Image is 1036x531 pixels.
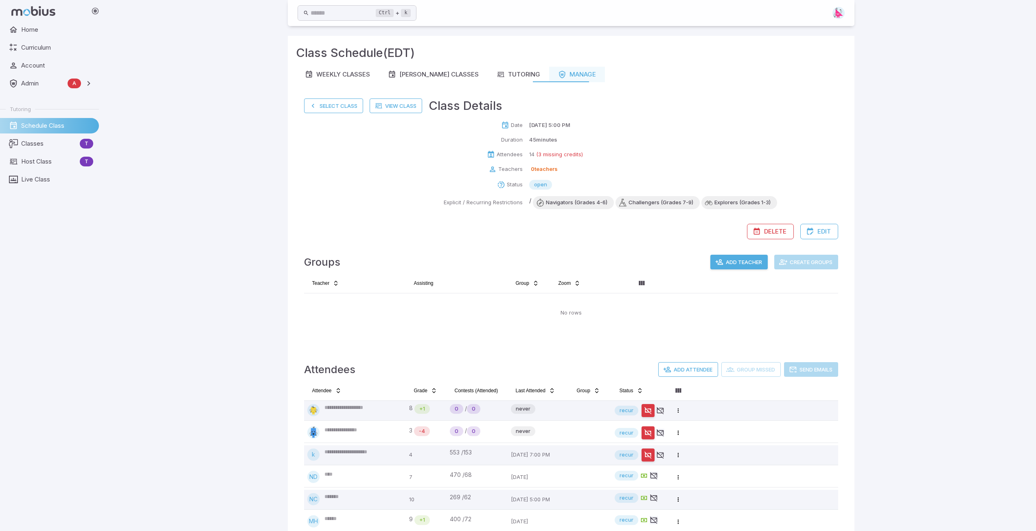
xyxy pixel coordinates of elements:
div: + [376,8,411,18]
p: Explicit / Recurring Restrictions [444,199,523,207]
p: 0 teachers [531,165,558,173]
div: k [307,448,320,461]
span: recur [615,494,638,502]
span: Contests (Attended) [455,387,498,394]
span: Explorers (Grades 1-3) [708,199,777,207]
p: [DATE] 7:00 PM [511,448,565,461]
p: 10 [409,493,443,506]
div: / [450,426,504,436]
span: Challengers (Grades 7-9) [622,199,700,207]
span: recur [615,429,638,437]
button: Column visibility [672,384,685,397]
p: Attendees [497,151,523,159]
span: Account [21,61,93,70]
span: Curriculum [21,43,93,52]
p: 4 [409,448,443,461]
span: +1 [414,405,430,413]
div: NC [307,493,320,505]
p: 14 [529,151,534,159]
span: recur [615,472,638,480]
span: 3 [409,426,412,436]
h3: Class Schedule (EDT) [296,44,415,62]
p: (3 missing credits) [536,151,583,159]
span: 0 [467,405,480,413]
span: Status [620,387,633,394]
span: 0 [450,405,463,413]
button: Add Teacher [710,255,768,269]
div: 400 / 72 [450,515,504,523]
p: [DATE] 5:00 PM [511,493,565,506]
div: 269 / 62 [450,493,504,501]
h3: Class Details [429,97,502,115]
div: Weekly Classes [305,70,370,79]
button: Last Attended [511,384,560,397]
p: 7 [409,471,443,484]
span: Group [577,387,590,394]
div: New Student [467,426,480,436]
div: / [450,404,504,414]
span: Grade [414,387,427,394]
div: ND [307,471,320,483]
span: Teacher [312,280,330,286]
span: recur [615,451,638,459]
span: 0 [450,427,463,435]
button: Assisting [409,277,438,290]
kbd: k [401,9,410,17]
div: Manage [558,70,596,79]
p: Duration [501,136,523,144]
div: Math is below age level [414,426,430,436]
div: Math is above age level [414,515,430,525]
span: Home [21,25,93,34]
h4: Attendees [304,361,355,378]
img: right-triangle.svg [832,7,845,19]
span: Host Class [21,157,77,166]
span: Assisting [414,280,434,286]
span: T [80,157,93,166]
div: Math is above age level [414,404,430,414]
div: MH [307,515,320,527]
span: Schedule Class [21,121,93,130]
div: / [529,196,777,209]
button: Group [572,384,605,397]
span: 0 [467,427,480,435]
span: never [511,427,535,435]
span: A [68,79,81,87]
span: recur [615,406,638,415]
p: Status [507,181,523,189]
span: Tutoring [10,105,31,113]
span: recur [615,516,638,524]
p: [DATE] [511,471,565,484]
span: Classes [21,139,77,148]
span: Attendee [312,387,332,394]
span: 8 [409,404,413,414]
span: Admin [21,79,64,88]
span: T [80,140,93,148]
img: square.svg [307,404,320,416]
p: [DATE] 5:00 PM [529,121,570,129]
button: Edit [800,224,838,239]
span: never [511,405,535,413]
a: View Class [370,98,422,113]
span: Group [516,280,529,286]
p: 45 minutes [529,136,557,144]
button: Delete [747,224,794,239]
div: New Student [467,404,480,414]
p: Teachers [498,165,523,173]
button: Attendee [307,384,346,397]
div: 470 / 68 [450,471,504,479]
p: [DATE] [511,515,565,528]
div: Never Played [450,404,463,414]
span: Zoom [559,280,571,286]
button: Grade [409,384,442,397]
div: [PERSON_NAME] Classes [388,70,479,79]
button: Teacher [307,277,344,290]
div: Tutoring [497,70,540,79]
span: 9 [409,515,413,525]
kbd: Ctrl [376,9,394,17]
span: +1 [414,516,430,524]
span: open [529,181,552,189]
button: Group [511,277,544,290]
button: Add Attendee [658,362,718,377]
button: Column visibility [635,277,648,290]
p: Date [511,121,523,129]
